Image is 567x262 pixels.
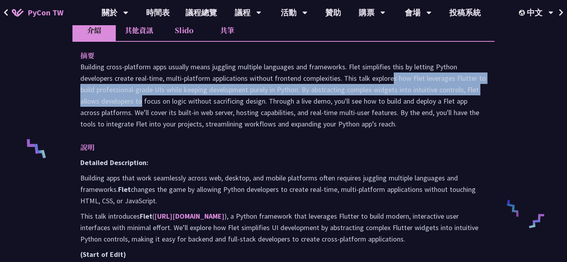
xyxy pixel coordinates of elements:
strong: Flet [118,185,131,194]
p: 說明 [80,141,471,153]
p: Building cross-platform apps usually means juggling multiple languages and frameworks. Flet simpl... [80,61,487,130]
p: Building apps that work seamlessly across web, desktop, and mobile platforms often requires juggl... [80,172,487,206]
img: Home icon of PyCon TW 2025 [12,9,24,17]
li: 共筆 [206,19,249,41]
strong: Flet [140,212,152,221]
strong: (Start of Edit) [80,250,126,259]
p: 摘要 [80,50,471,61]
strong: Detailed Description: [80,158,148,167]
img: Locale Icon [519,10,527,16]
span: PyCon TW [28,7,63,19]
a: PyCon TW [4,3,71,22]
a: [URL][DOMAIN_NAME] [154,212,224,221]
li: Slido [162,19,206,41]
li: 介紹 [72,19,116,41]
li: 其他資訊 [116,19,162,41]
p: This talk introduces ( ), a Python framework that leverages Flutter to build modern, interactive ... [80,210,487,245]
